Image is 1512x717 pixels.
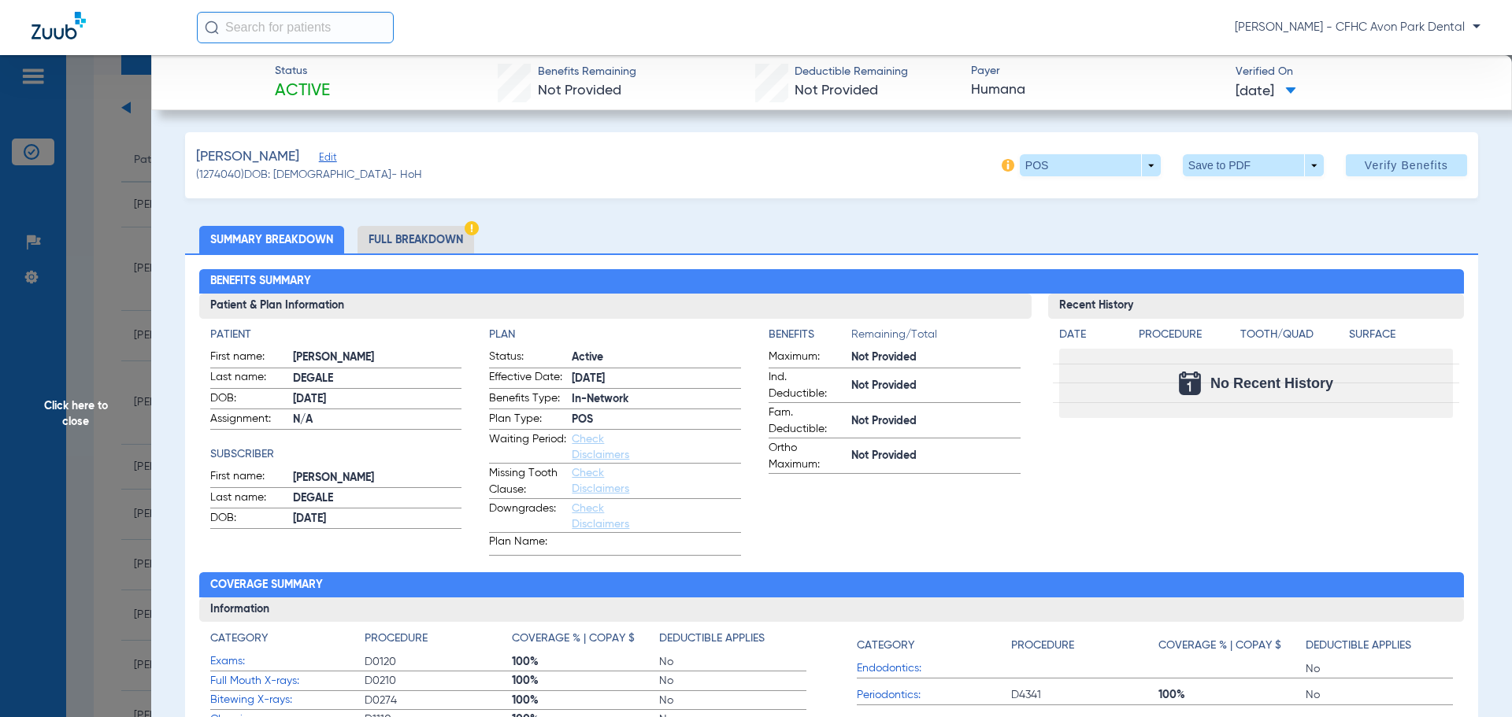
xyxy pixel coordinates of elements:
span: No [1306,661,1453,677]
h4: Benefits [769,327,851,343]
span: Humana [971,80,1222,100]
h4: Procedure [365,630,428,647]
span: Verify Benefits [1365,159,1448,172]
span: POS [572,412,741,428]
span: DOB: [210,510,287,529]
span: 100% [512,673,659,689]
app-breakdown-title: Procedure [365,630,512,652]
span: DEGALE [293,371,462,387]
span: Downgrades: [489,501,566,532]
span: Waiting Period: [489,431,566,463]
h4: Procedure [1011,638,1074,654]
span: Status: [489,349,566,368]
span: Missing Tooth Clause: [489,465,566,498]
span: (1274040) DOB: [DEMOGRAPHIC_DATA] - HoH [196,167,422,183]
app-breakdown-title: Coverage % | Copay $ [512,630,659,652]
button: Save to PDF [1183,154,1324,176]
app-breakdown-title: Benefits [769,327,851,349]
span: D4341 [1011,687,1158,703]
span: Maximum: [769,349,846,368]
span: Exams: [210,653,365,670]
span: Edit [319,152,333,167]
span: Last name: [210,369,287,388]
span: DEGALE [293,490,462,507]
span: Not Provided [851,349,1021,366]
app-breakdown-title: Deductible Applies [1306,630,1453,660]
span: Active [572,349,741,366]
a: Check Disclaimers [572,503,629,530]
app-breakdown-title: Coverage % | Copay $ [1158,630,1306,660]
app-breakdown-title: Subscriber [210,446,462,463]
h4: Tooth/Quad [1240,327,1344,343]
span: In-Network [572,391,741,408]
span: Status [275,63,330,79]
h2: Coverage Summary [199,572,1465,597]
span: No [659,673,806,689]
span: Ortho Maximum: [769,440,846,473]
h4: Plan [489,327,741,343]
span: First name: [210,468,287,487]
span: [DATE] [572,371,741,387]
app-breakdown-title: Category [857,630,1011,660]
span: Fam. Deductible: [769,405,846,438]
span: [PERSON_NAME] [293,470,462,486]
span: Full Mouth X-rays: [210,673,365,689]
h2: Benefits Summary [199,269,1465,294]
span: No Recent History [1210,375,1333,391]
h4: Category [210,630,268,647]
span: Not Provided [795,83,878,98]
img: Hazard [465,221,479,235]
span: 100% [512,654,659,670]
app-breakdown-title: Procedure [1011,630,1158,660]
img: Calendar [1179,371,1201,395]
button: POS [1020,154,1161,176]
span: D0274 [365,693,512,708]
span: [DATE] [293,391,462,408]
span: Last name: [210,490,287,508]
h4: Surface [1349,327,1453,343]
span: No [659,693,806,708]
h4: Coverage % | Copay $ [1158,638,1281,654]
span: Plan Name: [489,534,566,555]
h4: Date [1059,327,1125,343]
span: Bitewing X-rays: [210,692,365,708]
app-breakdown-title: Category [210,630,365,652]
app-breakdown-title: Patient [210,327,462,343]
span: Not Provided [851,378,1021,394]
span: Ind. Deductible: [769,369,846,402]
div: Chat Widget [1433,641,1512,717]
span: N/A [293,412,462,428]
button: Verify Benefits [1346,154,1467,176]
app-breakdown-title: Date [1059,327,1125,349]
h4: Deductible Applies [1306,638,1411,654]
h4: Deductible Applies [659,630,765,647]
img: Search Icon [205,20,219,35]
h4: Procedure [1139,327,1235,343]
span: Not Provided [538,83,621,98]
h4: Category [857,638,914,654]
a: Check Disclaimers [572,468,629,494]
span: [DATE] [293,511,462,527]
span: Benefits Type: [489,390,566,409]
app-breakdown-title: Surface [1349,327,1453,349]
span: Active [275,80,330,102]
app-breakdown-title: Deductible Applies [659,630,806,652]
span: Not Provided [851,448,1021,464]
span: First name: [210,349,287,368]
span: D0120 [365,654,512,670]
span: Payer [971,63,1222,79]
span: Plan Type: [489,411,566,430]
h3: Recent History [1048,294,1465,319]
span: Periodontics: [857,687,1011,704]
h4: Coverage % | Copay $ [512,630,635,647]
span: Verified On [1236,64,1487,80]
li: Full Breakdown [358,226,474,253]
a: Check Disclaimers [572,434,629,460]
span: Endodontics: [857,660,1011,677]
span: 100% [1158,687,1306,703]
span: Benefits Remaining [538,64,636,80]
span: No [659,654,806,670]
span: No [1306,687,1453,703]
span: 100% [512,693,659,708]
